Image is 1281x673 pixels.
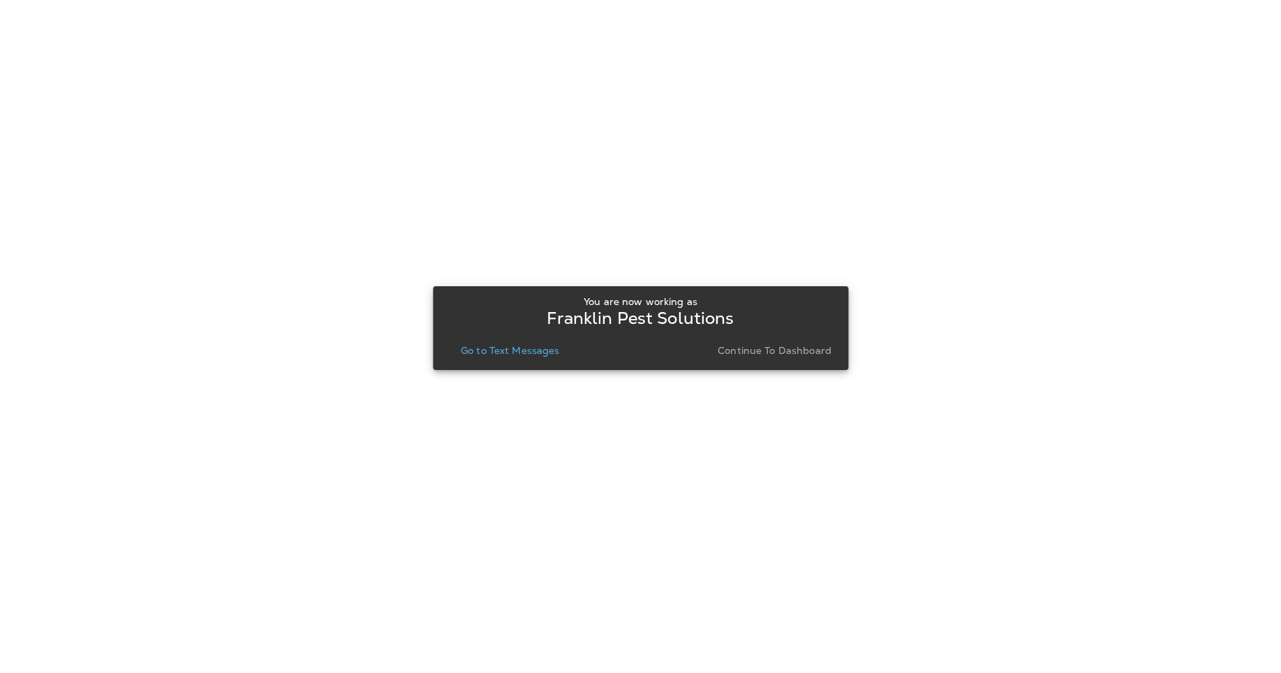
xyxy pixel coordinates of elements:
button: Continue to Dashboard [712,341,837,360]
p: You are now working as [584,296,697,307]
button: Go to Text Messages [455,341,565,360]
p: Go to Text Messages [461,345,560,356]
p: Franklin Pest Solutions [547,313,734,324]
p: Continue to Dashboard [718,345,831,356]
